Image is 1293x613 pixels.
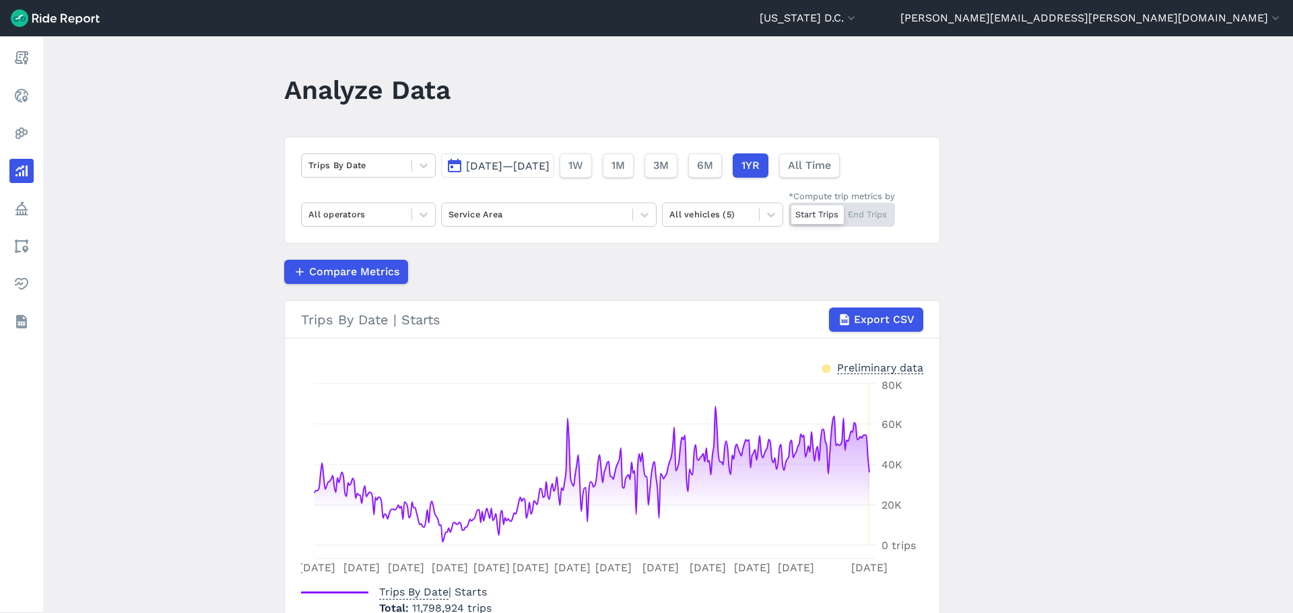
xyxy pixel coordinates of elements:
a: Heatmaps [9,121,34,145]
tspan: [DATE] [642,561,679,574]
div: *Compute trip metrics by [789,190,895,203]
a: Datasets [9,310,34,334]
span: 1YR [741,157,760,174]
tspan: 60K [882,418,902,431]
span: Compare Metrics [309,264,399,280]
button: 6M [688,153,722,178]
a: Realtime [9,83,34,108]
span: Export CSV [854,312,915,328]
span: 1M [611,157,625,174]
tspan: [DATE] [343,561,380,574]
button: Export CSV [829,308,923,332]
h1: Analyze Data [284,71,451,108]
tspan: [DATE] [512,561,549,574]
tspan: 40K [882,458,902,471]
span: All Time [788,157,831,174]
tspan: [DATE] [595,561,632,574]
button: [PERSON_NAME][EMAIL_ADDRESS][PERSON_NAME][DOMAIN_NAME] [900,10,1282,26]
a: Analyze [9,159,34,183]
tspan: [DATE] [734,561,770,574]
button: All Time [779,153,840,178]
tspan: [DATE] [432,561,468,574]
img: Ride Report [11,9,100,27]
span: [DATE]—[DATE] [466,159,550,172]
button: 3M [644,153,677,178]
tspan: 0 trips [882,539,916,552]
button: 1M [603,153,634,178]
div: Trips By Date | Starts [301,308,923,332]
button: [DATE]—[DATE] [441,153,554,178]
a: Report [9,46,34,70]
tspan: [DATE] [778,561,814,574]
tspan: [DATE] [473,561,510,574]
span: Trips By Date [379,581,449,600]
tspan: 80K [882,379,902,392]
div: Preliminary data [837,360,923,374]
tspan: [DATE] [388,561,424,574]
tspan: [DATE] [554,561,591,574]
span: | Starts [379,585,487,598]
span: 3M [653,157,669,174]
tspan: [DATE] [299,561,335,574]
button: 1W [560,153,592,178]
a: Health [9,272,34,296]
button: 1YR [733,153,768,178]
span: 6M [697,157,713,174]
button: Compare Metrics [284,260,408,284]
tspan: [DATE] [690,561,726,574]
a: Areas [9,234,34,258]
a: Policy [9,196,34,221]
button: [US_STATE] D.C. [760,10,858,26]
tspan: [DATE] [851,561,888,574]
tspan: 20K [882,499,902,511]
span: 1W [568,157,583,174]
